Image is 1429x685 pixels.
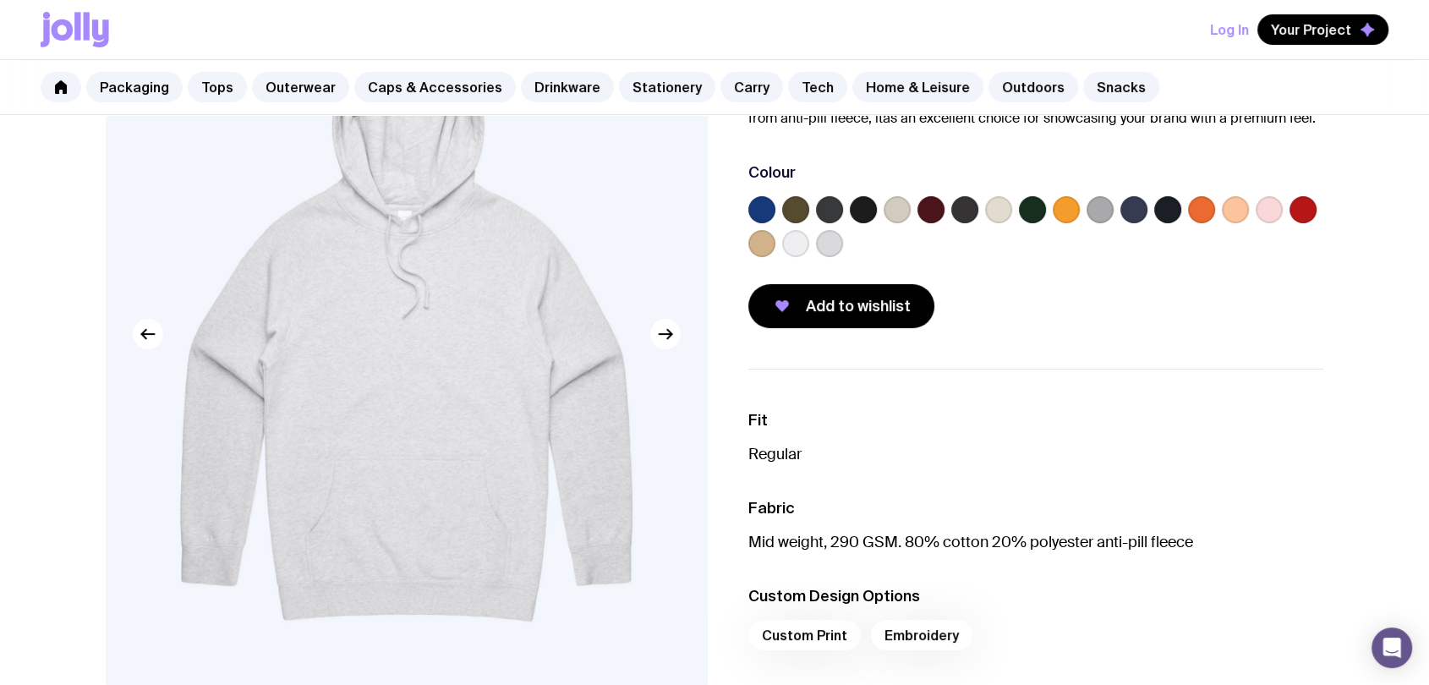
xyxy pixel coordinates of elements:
h3: Fabric [748,498,1323,518]
button: Your Project [1257,14,1388,45]
button: Log In [1210,14,1249,45]
span: Add to wishlist [806,296,911,316]
a: Home & Leisure [852,72,983,102]
a: Outerwear [252,72,349,102]
p: Mid weight, 290 GSM. 80% cotton 20% polyester anti-pill fleece [748,532,1323,552]
a: Outdoors [988,72,1078,102]
a: Drinkware [521,72,614,102]
span: Your Project [1271,21,1351,38]
a: Tech [788,72,847,102]
a: Carry [720,72,783,102]
h3: Colour [748,162,796,183]
div: Open Intercom Messenger [1372,627,1412,668]
a: Stationery [619,72,715,102]
a: Snacks [1083,72,1159,102]
p: Regular [748,444,1323,464]
a: Caps & Accessories [354,72,516,102]
a: Packaging [86,72,183,102]
h3: Fit [748,410,1323,430]
h3: Custom Design Options [748,586,1323,606]
a: Tops [188,72,247,102]
button: Add to wishlist [748,284,934,328]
